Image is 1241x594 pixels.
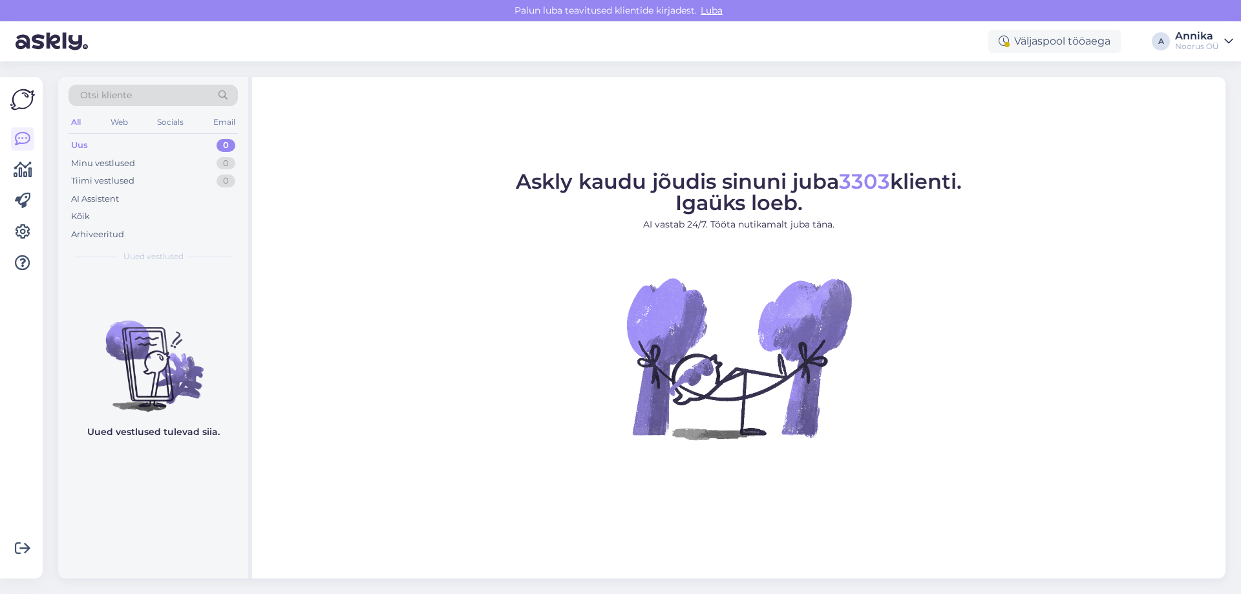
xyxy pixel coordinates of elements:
[123,251,184,262] span: Uued vestlused
[1175,31,1219,41] div: Annika
[697,5,727,16] span: Luba
[108,114,131,131] div: Web
[516,218,962,231] p: AI vastab 24/7. Tööta nutikamalt juba täna.
[154,114,186,131] div: Socials
[80,89,132,102] span: Otsi kliente
[1152,32,1170,50] div: A
[1175,31,1233,52] a: AnnikaNoorus OÜ
[71,193,119,206] div: AI Assistent
[516,169,962,215] span: Askly kaudu jõudis sinuni juba klienti. Igaüks loeb.
[217,157,235,170] div: 0
[69,114,83,131] div: All
[217,139,235,152] div: 0
[71,228,124,241] div: Arhiveeritud
[71,210,90,223] div: Kõik
[58,297,248,414] img: No chats
[839,169,890,194] span: 3303
[1175,41,1219,52] div: Noorus OÜ
[211,114,238,131] div: Email
[71,157,135,170] div: Minu vestlused
[10,87,35,112] img: Askly Logo
[217,175,235,187] div: 0
[622,242,855,474] img: No Chat active
[71,175,134,187] div: Tiimi vestlused
[71,139,88,152] div: Uus
[87,425,220,439] p: Uued vestlused tulevad siia.
[988,30,1121,53] div: Väljaspool tööaega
